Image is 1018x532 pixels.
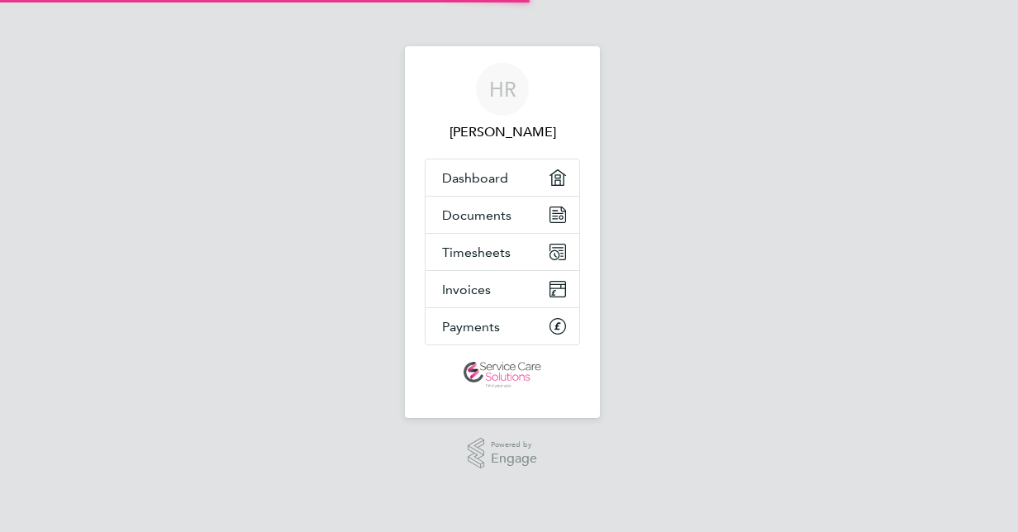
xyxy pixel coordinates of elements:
a: Dashboard [426,159,579,196]
span: Payments [442,319,500,335]
span: Powered by [491,438,537,452]
a: Documents [426,197,579,233]
a: Powered byEngage [468,438,538,469]
a: Go to home page [425,362,580,388]
span: Timesheets [442,245,511,260]
span: Invoices [442,282,491,297]
span: Dashboard [442,170,508,186]
img: servicecare-logo-retina.png [464,362,541,388]
span: Holly Richardson [425,122,580,142]
nav: Main navigation [405,46,600,418]
span: Documents [442,207,511,223]
span: HR [489,78,516,100]
a: HR[PERSON_NAME] [425,63,580,142]
a: Timesheets [426,234,579,270]
a: Payments [426,308,579,344]
span: Engage [491,452,537,466]
a: Invoices [426,271,579,307]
